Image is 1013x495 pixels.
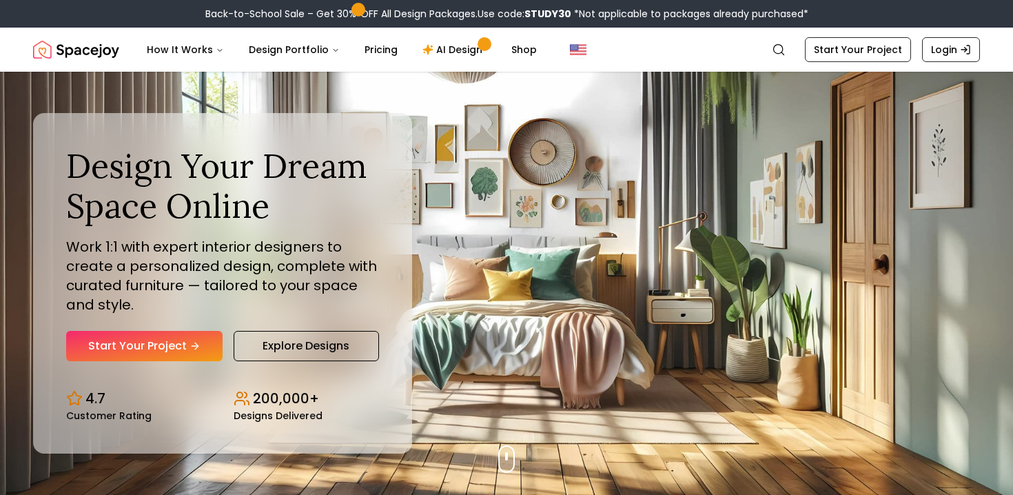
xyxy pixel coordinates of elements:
button: How It Works [136,36,235,63]
p: Work 1:1 with expert interior designers to create a personalized design, complete with curated fu... [66,237,379,314]
h1: Design Your Dream Space Online [66,146,379,225]
b: STUDY30 [524,7,571,21]
a: Spacejoy [33,36,119,63]
p: 200,000+ [253,389,319,408]
nav: Global [33,28,980,72]
small: Designs Delivered [234,411,323,421]
p: 4.7 [85,389,105,408]
a: Start Your Project [805,37,911,62]
a: AI Design [411,36,498,63]
button: Design Portfolio [238,36,351,63]
div: Back-to-School Sale – Get 30% OFF All Design Packages. [205,7,808,21]
nav: Main [136,36,548,63]
div: Design stats [66,378,379,421]
a: Pricing [354,36,409,63]
a: Start Your Project [66,331,223,361]
img: Spacejoy Logo [33,36,119,63]
span: Use code: [478,7,571,21]
span: *Not applicable to packages already purchased* [571,7,808,21]
a: Shop [500,36,548,63]
a: Explore Designs [234,331,379,361]
img: United States [570,41,586,58]
small: Customer Rating [66,411,152,421]
a: Login [922,37,980,62]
